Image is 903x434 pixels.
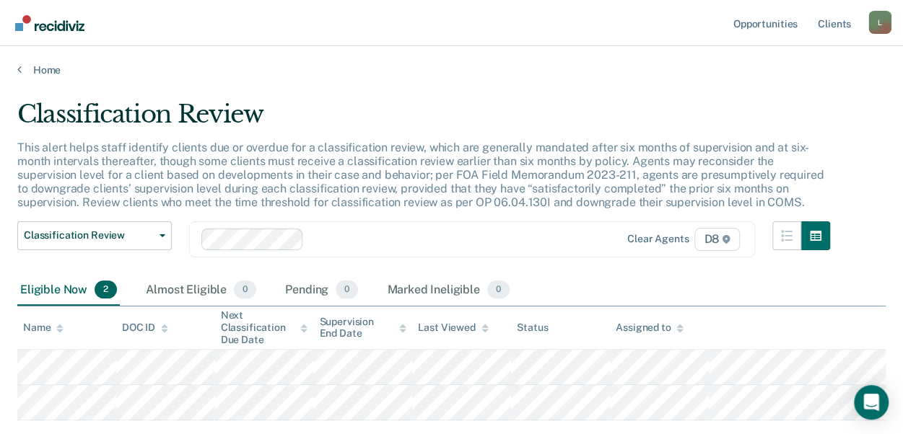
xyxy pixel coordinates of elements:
span: 0 [234,280,256,299]
div: Next Classification Due Date [221,309,308,345]
div: Status [517,322,548,334]
button: Profile dropdown button [868,11,891,34]
span: 0 [487,280,510,299]
span: D8 [694,228,740,251]
div: Eligible Now2 [17,275,120,306]
div: L [868,11,891,34]
button: Classification Review [17,221,172,250]
a: Home [17,63,886,76]
img: Recidiviz [15,15,84,31]
div: Supervision End Date [319,316,406,340]
div: Name [23,322,64,334]
div: Assigned to [616,322,684,334]
div: DOC ID [122,322,168,334]
div: Clear agents [627,233,689,245]
div: Last Viewed [418,322,488,334]
span: Classification Review [24,229,154,242]
div: Pending0 [282,275,361,306]
div: Classification Review [17,99,830,141]
span: 2 [95,280,117,299]
p: This alert helps staff identify clients due or overdue for a classification review, which are gen... [17,141,824,210]
div: Open Intercom Messenger [854,385,889,420]
div: Almost Eligible0 [143,275,259,306]
span: 0 [336,280,358,299]
div: Marked Ineligible0 [384,275,512,306]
